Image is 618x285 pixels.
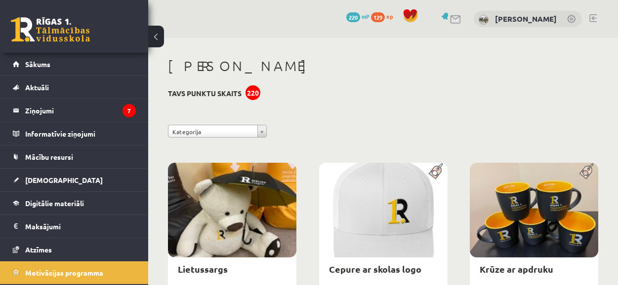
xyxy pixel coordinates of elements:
a: Informatīvie ziņojumi [13,122,136,145]
a: Ziņojumi7 [13,99,136,122]
img: Anna Timofejeva [479,15,489,25]
a: 129 xp [371,12,398,20]
span: Sākums [25,60,50,69]
a: Cepure ar skolas logo [329,263,421,275]
span: Kategorija [172,125,253,138]
legend: Informatīvie ziņojumi [25,122,136,145]
span: xp [386,12,393,20]
a: Lietussargs [178,263,228,275]
a: Motivācijas programma [13,261,136,284]
a: [DEMOGRAPHIC_DATA] [13,169,136,191]
span: [DEMOGRAPHIC_DATA] [25,176,103,184]
a: Mācību resursi [13,145,136,168]
a: Kategorija [168,125,267,138]
span: 129 [371,12,385,22]
span: Atzīmes [25,245,52,254]
legend: Maksājumi [25,215,136,238]
span: 220 [346,12,360,22]
a: [PERSON_NAME] [495,14,557,24]
span: Motivācijas programma [25,268,103,277]
div: 220 [246,85,260,100]
h1: [PERSON_NAME] [168,58,598,74]
a: Maksājumi [13,215,136,238]
a: Rīgas 1. Tālmācības vidusskola [11,17,90,42]
a: Krūze ar apdruku [480,263,553,275]
h3: Tavs punktu skaits [168,89,242,98]
span: mP [362,12,370,20]
a: Digitālie materiāli [13,192,136,214]
img: Populāra prece [576,163,598,179]
span: Aktuāli [25,83,49,92]
img: Populāra prece [425,163,448,179]
span: Mācību resursi [25,152,73,161]
a: Aktuāli [13,76,136,99]
i: 7 [123,104,136,117]
legend: Ziņojumi [25,99,136,122]
a: Sākums [13,53,136,75]
a: 220 mP [346,12,370,20]
a: Atzīmes [13,238,136,261]
span: Digitālie materiāli [25,199,84,208]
